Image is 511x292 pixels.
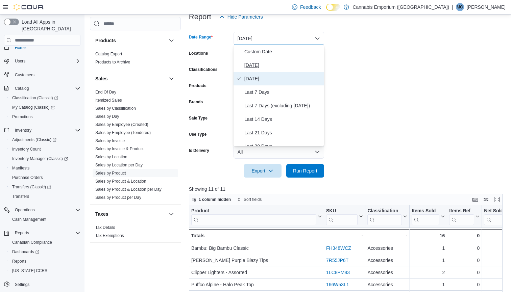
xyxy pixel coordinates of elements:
[244,129,321,137] span: Last 21 Days
[449,208,474,225] div: Items Ref
[244,48,321,56] span: Custom Date
[9,113,35,121] a: Promotions
[95,60,130,64] a: Products to Archive
[449,232,480,240] div: 0
[7,112,83,122] button: Promotions
[452,3,453,11] p: |
[189,186,506,192] p: Showing 11 of 11
[95,147,144,151] a: Sales by Invoice & Product
[7,144,83,154] button: Inventory Count
[367,208,402,225] div: Classification
[244,115,321,123] span: Last 14 Days
[12,268,47,273] span: [US_STATE] CCRS
[9,136,80,144] span: Adjustments (Classic)
[9,248,80,256] span: Dashboards
[326,258,348,263] a: 7R55JP6T
[12,114,33,120] span: Promotions
[9,183,80,191] span: Transfers (Classic)
[9,215,80,223] span: Cash Management
[326,245,351,251] a: FH348WCZ
[19,19,80,32] span: Load All Apps in [GEOGRAPHIC_DATA]
[7,103,83,112] a: My Catalog (Classic)
[12,184,51,190] span: Transfers (Classic)
[90,88,181,204] div: Sales
[471,195,479,204] button: Keyboard shortcuts
[12,57,28,65] button: Users
[95,195,141,200] a: Sales by Product per Day
[95,179,146,184] a: Sales by Product & Location
[367,208,402,214] div: Classification
[9,192,80,201] span: Transfers
[95,90,116,95] a: End Of Day
[12,71,37,79] a: Customers
[244,164,282,178] button: Export
[293,167,317,174] span: Run Report
[12,175,43,180] span: Purchase Orders
[167,36,175,45] button: Products
[12,137,56,142] span: Adjustments (Classic)
[12,281,32,289] a: Settings
[234,45,324,146] div: Select listbox
[191,232,322,240] div: Totals
[9,238,80,246] span: Canadian Compliance
[289,0,323,14] a: Feedback
[189,51,208,56] label: Locations
[367,244,407,252] div: Accessories
[300,4,321,10] span: Feedback
[95,171,126,176] a: Sales by Product
[95,130,151,135] a: Sales by Employee (Tendered)
[7,247,83,257] a: Dashboards
[12,280,80,289] span: Settings
[9,215,49,223] a: Cash Management
[189,132,206,137] label: Use Type
[244,61,321,69] span: [DATE]
[15,207,35,213] span: Operations
[449,268,480,276] div: 0
[1,70,83,80] button: Customers
[15,230,29,236] span: Reports
[12,43,80,51] span: Home
[95,225,115,230] a: Tax Details
[15,45,26,50] span: Home
[199,197,231,202] span: 1 column hidden
[1,228,83,238] button: Reports
[9,238,55,246] a: Canadian Compliance
[9,103,57,111] a: My Catalog (Classic)
[189,67,218,72] label: Classifications
[12,71,80,79] span: Customers
[326,4,340,11] input: Dark Mode
[367,208,407,225] button: Classification
[12,259,26,264] span: Reports
[449,244,480,252] div: 0
[1,56,83,66] button: Users
[15,128,31,133] span: Inventory
[12,206,80,214] span: Operations
[95,75,166,82] button: Sales
[189,195,234,204] button: 1 column hidden
[189,115,208,121] label: Sale Type
[191,256,322,264] div: [PERSON_NAME] Purple Blazy Tips
[191,268,322,276] div: Clipper Lighters - Assorted
[9,257,80,265] span: Reports
[286,164,324,178] button: Run Report
[12,165,29,171] span: Manifests
[12,95,58,101] span: Classification (Classic)
[95,98,122,103] a: Itemized Sales
[191,244,322,252] div: Bambu: Big Bambu Classic
[9,192,32,201] a: Transfers
[7,266,83,275] button: [US_STATE] CCRS
[9,164,32,172] a: Manifests
[12,194,29,199] span: Transfers
[244,102,321,110] span: Last 7 Days (excluding [DATE])
[326,282,349,287] a: 166W53L1
[7,163,83,173] button: Manifests
[9,174,80,182] span: Purchase Orders
[234,195,264,204] button: Sort fields
[9,94,61,102] a: Classification (Classic)
[189,34,213,40] label: Date Range
[484,208,508,225] div: Net Sold
[12,126,34,134] button: Inventory
[234,32,324,45] button: [DATE]
[412,256,445,264] div: 1
[326,208,358,225] div: SKU URL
